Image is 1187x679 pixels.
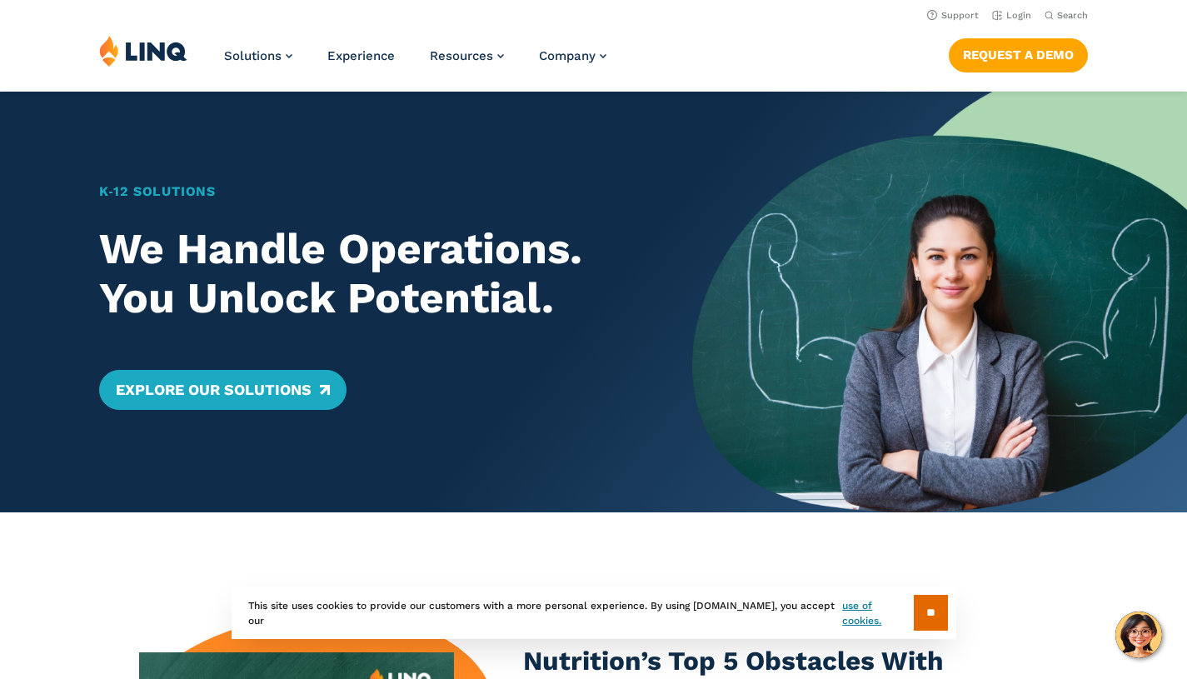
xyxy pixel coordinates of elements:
[99,35,187,67] img: LINQ | K‑12 Software
[224,48,282,63] span: Solutions
[992,10,1031,21] a: Login
[430,48,504,63] a: Resources
[949,35,1088,72] nav: Button Navigation
[1115,612,1162,658] button: Hello, have a question? Let’s chat.
[430,48,493,63] span: Resources
[1045,9,1088,22] button: Open Search Bar
[692,92,1187,512] img: Home Banner
[842,598,913,628] a: use of cookies.
[949,38,1088,72] a: Request a Demo
[1057,10,1088,21] span: Search
[232,587,956,639] div: This site uses cookies to provide our customers with a more personal experience. By using [DOMAIN...
[99,224,644,322] h2: We Handle Operations. You Unlock Potential.
[927,10,979,21] a: Support
[539,48,596,63] span: Company
[99,182,644,202] h1: K‑12 Solutions
[224,48,292,63] a: Solutions
[539,48,606,63] a: Company
[327,48,395,63] a: Experience
[224,35,606,90] nav: Primary Navigation
[99,370,347,410] a: Explore Our Solutions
